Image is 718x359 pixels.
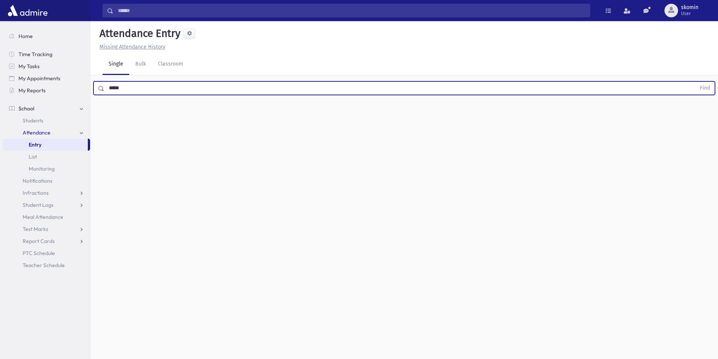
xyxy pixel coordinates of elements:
[18,51,52,58] span: Time Tracking
[3,247,90,259] a: PTC Schedule
[23,226,48,232] span: Test Marks
[681,5,698,11] span: skomin
[3,60,90,72] a: My Tasks
[3,199,90,211] a: Student Logs
[6,3,49,18] img: AdmirePro
[3,84,90,96] a: My Reports
[103,54,129,75] a: Single
[3,30,90,42] a: Home
[681,11,698,17] span: User
[3,48,90,60] a: Time Tracking
[3,102,90,115] a: School
[18,33,33,40] span: Home
[3,187,90,199] a: Infractions
[23,177,52,184] span: Notifications
[3,163,90,175] a: Monitoring
[695,82,715,95] button: Find
[23,189,49,196] span: Infractions
[23,117,43,124] span: Students
[129,54,152,75] a: Bulk
[113,4,590,17] input: Search
[18,63,40,70] span: My Tasks
[3,223,90,235] a: Test Marks
[23,238,55,244] span: Report Cards
[23,262,65,269] span: Teacher Schedule
[96,27,181,40] h5: Attendance Entry
[3,72,90,84] a: My Appointments
[29,141,41,148] span: Entry
[23,202,54,208] span: Student Logs
[18,105,34,112] span: School
[18,75,60,82] span: My Appointments
[23,214,63,220] span: Meal Attendance
[3,127,90,139] a: Attendance
[29,165,55,172] span: Monitoring
[152,54,189,75] a: Classroom
[3,151,90,163] a: List
[23,250,55,257] span: PTC Schedule
[3,139,88,151] a: Entry
[3,211,90,223] a: Meal Attendance
[100,44,165,50] u: Missing Attendance History
[3,259,90,271] a: Teacher Schedule
[3,115,90,127] a: Students
[3,175,90,187] a: Notifications
[96,44,165,50] a: Missing Attendance History
[29,153,37,160] span: List
[23,129,51,136] span: Attendance
[3,235,90,247] a: Report Cards
[18,87,46,94] span: My Reports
